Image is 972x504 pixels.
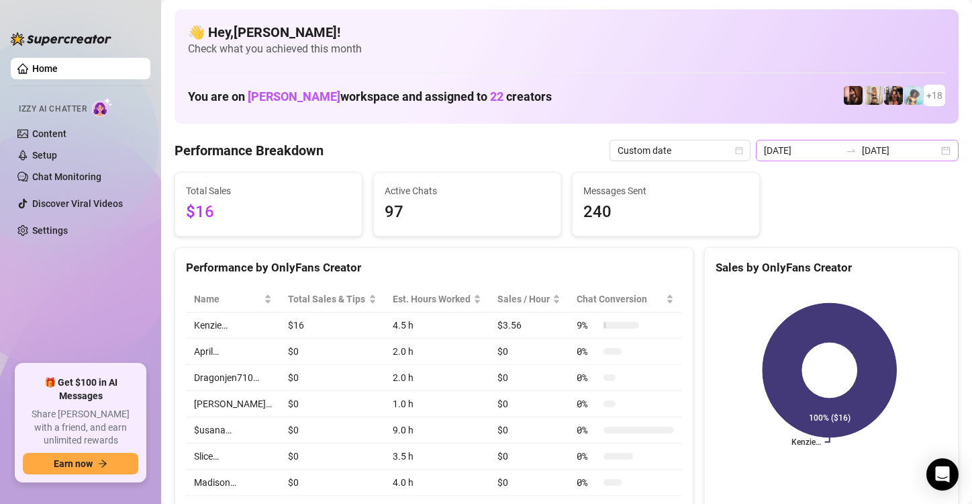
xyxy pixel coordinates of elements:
[188,23,945,42] h4: 👋 Hey, [PERSON_NAME] !
[175,141,324,160] h4: Performance Breakdown
[280,444,384,470] td: $0
[32,198,123,209] a: Discover Viral Videos
[23,408,138,448] span: Share [PERSON_NAME] with a friend, and earn unlimited rewards
[577,344,598,359] span: 0 %
[194,292,261,306] span: Name
[186,470,280,496] td: Madison…
[489,339,569,365] td: $0
[577,292,663,306] span: Chat Conversion
[791,437,821,447] text: Kenzie…
[54,458,93,469] span: Earn now
[19,103,87,116] span: Izzy AI Chatter
[577,318,598,333] span: 9 %
[577,449,598,464] span: 0 %
[846,145,857,156] span: swap-right
[188,42,945,56] span: Check what you achieved this month
[32,63,58,74] a: Home
[735,146,743,155] span: calendar
[385,312,489,339] td: 4.5 h
[32,150,57,161] a: Setup
[764,143,840,158] input: Start date
[577,370,598,385] span: 0 %
[583,200,748,225] span: 240
[489,312,569,339] td: $3.56
[393,292,471,306] div: Est. Hours Worked
[583,183,748,198] span: Messages Sent
[186,312,280,339] td: Kenzie…
[385,470,489,496] td: 4.0 h
[926,458,959,491] div: Open Intercom Messenger
[280,286,384,312] th: Total Sales & Tips
[186,200,351,225] span: $16
[577,423,598,437] span: 0 %
[864,86,883,105] img: Monique (@moneybagmoee)
[32,171,101,182] a: Chat Monitoring
[280,391,384,417] td: $0
[904,86,923,105] img: ItsEssi (@getthickywithessi)
[385,391,489,417] td: 1.0 h
[186,339,280,365] td: April…
[188,89,552,104] h1: You are on workspace and assigned to creators
[280,339,384,365] td: $0
[884,86,903,105] img: Erica (@ericabanks)
[186,444,280,470] td: Slice…
[32,225,68,236] a: Settings
[385,339,489,365] td: 2.0 h
[32,128,66,139] a: Content
[569,286,682,312] th: Chat Conversion
[497,292,550,306] span: Sales / Hour
[385,444,489,470] td: 3.5 h
[489,417,569,444] td: $0
[489,286,569,312] th: Sales / Hour
[577,396,598,411] span: 0 %
[385,183,550,198] span: Active Chats
[23,376,138,403] span: 🎁 Get $100 in AI Messages
[92,97,113,117] img: AI Chatter
[186,286,280,312] th: Name
[489,470,569,496] td: $0
[489,365,569,391] td: $0
[716,259,947,277] div: Sales by OnlyFans Creator
[489,391,569,417] td: $0
[385,417,489,444] td: 9.0 h
[280,417,384,444] td: $0
[846,145,857,156] span: to
[23,453,138,474] button: Earn nowarrow-right
[385,200,550,225] span: 97
[844,86,863,105] img: Dragonjen710 (@dragonjen)
[248,89,340,103] span: [PERSON_NAME]
[926,88,942,103] span: + 18
[186,259,682,277] div: Performance by OnlyFans Creator
[489,444,569,470] td: $0
[385,365,489,391] td: 2.0 h
[280,470,384,496] td: $0
[577,475,598,490] span: 0 %
[288,292,365,306] span: Total Sales & Tips
[186,365,280,391] td: Dragonjen710…
[186,417,280,444] td: $usana…
[280,312,384,339] td: $16
[618,140,742,161] span: Custom date
[280,365,384,391] td: $0
[186,183,351,198] span: Total Sales
[186,391,280,417] td: [PERSON_NAME]…
[11,32,111,46] img: logo-BBDzfeDw.svg
[862,143,938,158] input: End date
[490,89,503,103] span: 22
[98,459,107,468] span: arrow-right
